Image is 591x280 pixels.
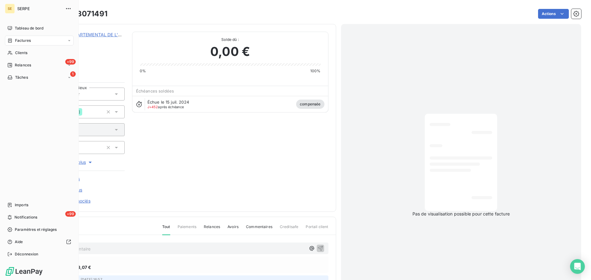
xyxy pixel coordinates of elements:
span: Solde dû : [140,37,321,42]
span: +99 [65,59,76,65]
span: Aide [15,239,23,245]
span: compensée [296,100,324,109]
a: CONSEIL DEPARTEMENTAL DE L'HERAULT [48,32,138,37]
button: Actions [538,9,569,19]
span: après échéance [147,105,184,109]
span: 41CD34 [48,39,125,44]
span: Tableau de bord [15,26,43,31]
span: 3 553,07 € [68,264,91,270]
a: Aide [5,237,74,247]
span: Relances [15,62,31,68]
span: 100% [310,68,321,74]
span: Échéances soldées [136,89,174,93]
span: Paramètres et réglages [15,227,57,232]
button: Voir plus [37,159,125,166]
span: Clients [15,50,27,56]
span: Avoirs [227,224,239,235]
div: Open Intercom Messenger [570,259,585,274]
h3: 34E23071491 [58,8,107,19]
span: Échue le 15 juil. 2024 [147,100,189,105]
span: +99 [65,211,76,217]
span: 0% [140,68,146,74]
span: J+452 [147,105,158,109]
img: Logo LeanPay [5,266,43,276]
span: SERPE [17,6,62,11]
span: Factures [15,38,31,43]
span: Déconnexion [15,251,38,257]
span: Paiements [178,224,196,235]
span: Imports [15,202,28,208]
span: Relances [204,224,220,235]
span: Tâches [15,75,28,80]
span: Portail client [306,224,328,235]
span: Commentaires [246,224,272,235]
span: 0,00 € [210,42,250,61]
span: Pas de visualisation possible pour cette facture [412,211,510,217]
div: SE [5,4,15,14]
span: Voir plus [69,159,93,165]
span: 1 [70,71,76,77]
span: Notifications [14,215,37,220]
span: Tout [162,224,170,235]
span: Creditsafe [280,224,299,235]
